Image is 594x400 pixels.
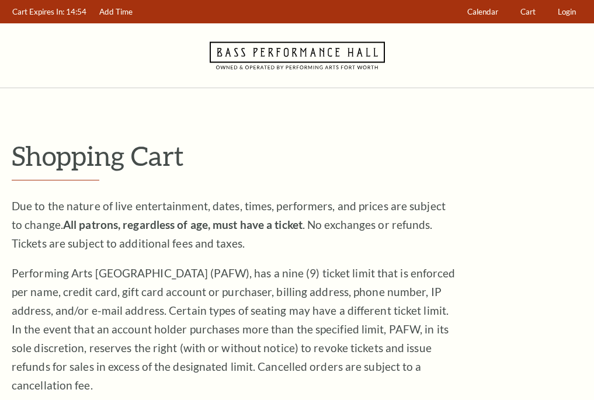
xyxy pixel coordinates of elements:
[12,141,582,171] p: Shopping Cart
[12,264,456,395] p: Performing Arts [GEOGRAPHIC_DATA] (PAFW), has a nine (9) ticket limit that is enforced per name, ...
[558,7,576,16] span: Login
[553,1,582,23] a: Login
[94,1,138,23] a: Add Time
[66,7,86,16] span: 14:54
[515,1,541,23] a: Cart
[12,199,446,250] span: Due to the nature of live entertainment, dates, times, performers, and prices are subject to chan...
[462,1,504,23] a: Calendar
[63,218,303,231] strong: All patrons, regardless of age, must have a ticket
[12,7,64,16] span: Cart Expires In:
[467,7,498,16] span: Calendar
[520,7,536,16] span: Cart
